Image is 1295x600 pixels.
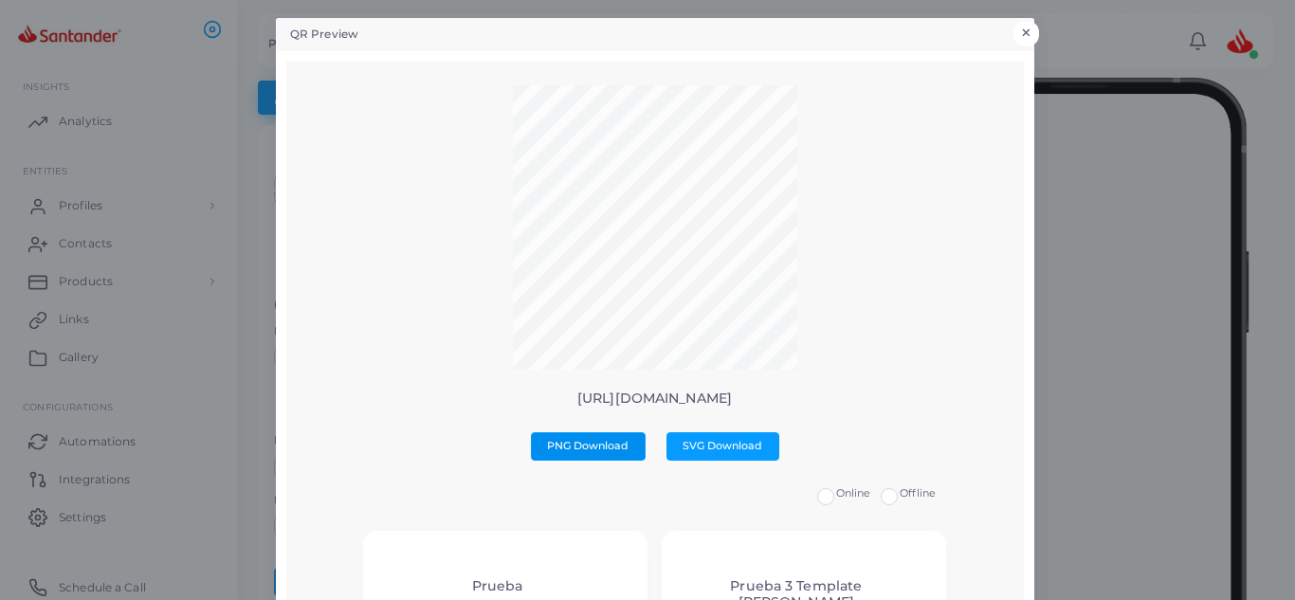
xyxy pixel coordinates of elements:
button: Close [1013,21,1039,45]
span: Online [836,486,871,500]
span: PNG Download [547,439,629,452]
button: SVG Download [666,432,779,461]
h5: QR Preview [290,27,358,43]
h4: Prueba [472,578,523,594]
span: SVG Download [683,439,762,452]
button: PNG Download [531,432,646,461]
span: Offline [900,486,936,500]
p: [URL][DOMAIN_NAME] [301,391,1009,407]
